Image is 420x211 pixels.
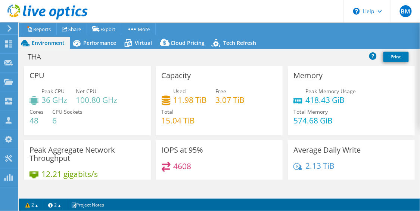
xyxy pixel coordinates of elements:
[305,88,356,95] span: Peak Memory Usage
[43,200,66,210] a: 2
[174,96,207,104] h4: 11.98 TiB
[174,162,192,170] h4: 4608
[293,108,328,115] span: Total Memory
[20,200,43,210] a: 2
[293,146,361,154] h3: Average Daily Write
[29,108,44,115] span: Cores
[32,39,65,46] span: Environment
[24,53,53,61] h1: THA
[305,162,335,170] h4: 2.13 TiB
[383,52,409,62] a: Print
[121,23,156,35] a: More
[174,88,186,95] span: Used
[353,8,360,15] svg: \n
[52,116,83,125] h4: 6
[223,39,256,46] span: Tech Refresh
[305,96,356,104] h4: 418.43 GiB
[162,116,195,125] h4: 15.04 TiB
[162,71,191,80] h3: Capacity
[83,39,116,46] span: Performance
[216,96,245,104] h4: 3.07 TiB
[76,96,117,104] h4: 100.80 GHz
[162,146,203,154] h3: IOPS at 95%
[52,108,83,115] span: CPU Sockets
[41,96,67,104] h4: 36 GHz
[29,146,145,162] h3: Peak Aggregate Network Throughput
[293,71,323,80] h3: Memory
[56,23,87,35] a: Share
[29,71,44,80] h3: CPU
[41,170,98,178] h4: 12.21 gigabits/s
[135,39,152,46] span: Virtual
[293,116,333,125] h4: 574.68 GiB
[41,88,65,95] span: Peak CPU
[162,108,174,115] span: Total
[171,39,205,46] span: Cloud Pricing
[76,88,96,95] span: Net CPU
[21,23,57,35] a: Reports
[87,23,121,35] a: Export
[29,116,44,125] h4: 48
[66,200,109,210] a: Project Notes
[400,5,412,17] span: BM
[216,88,227,95] span: Free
